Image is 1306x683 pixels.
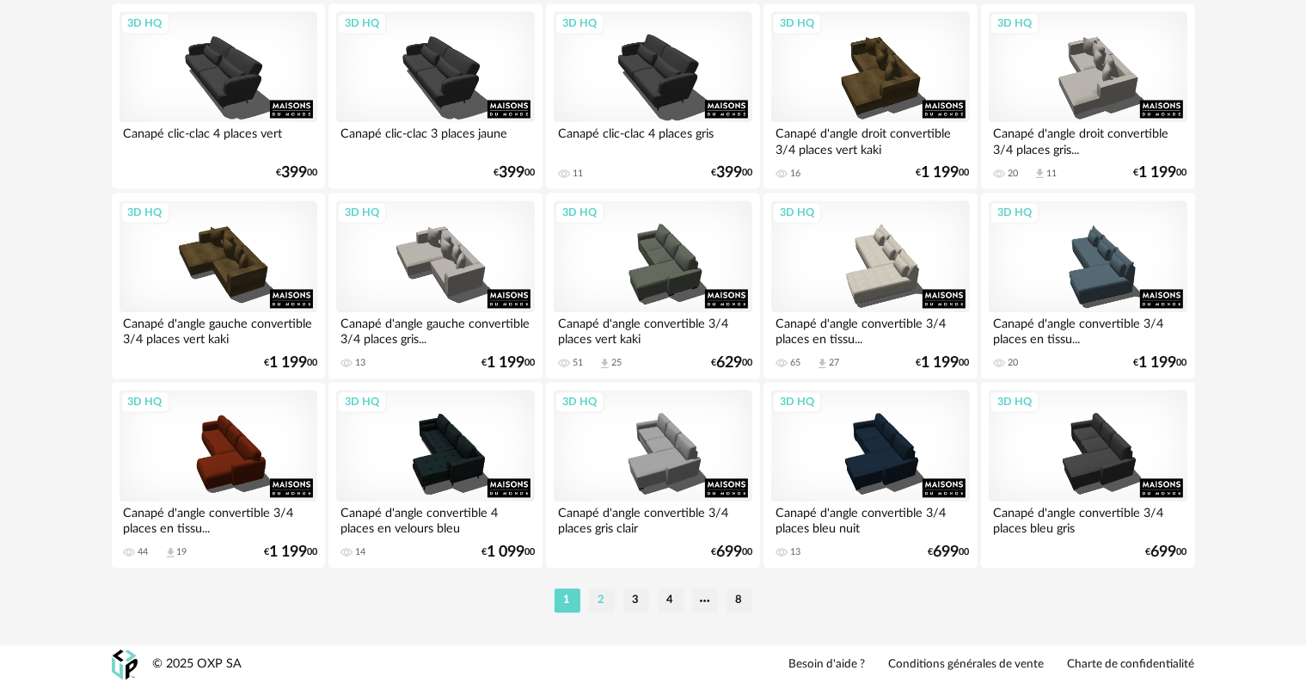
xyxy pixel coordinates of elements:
[554,122,751,157] div: Canapé clic-clac 4 places gris
[546,3,759,189] a: 3D HQ Canapé clic-clac 4 places gris 11 €39900
[771,312,969,347] div: Canapé d'angle convertible 3/4 places en tissu...
[711,167,752,179] div: € 00
[328,3,542,189] a: 3D HQ Canapé clic-clac 3 places jaune €39900
[989,312,1186,347] div: Canapé d'angle convertible 3/4 places en tissu...
[772,201,822,224] div: 3D HQ
[153,656,242,673] div: © 2025 OXP SA
[790,546,800,558] div: 13
[337,391,387,413] div: 3D HQ
[499,167,524,179] span: 399
[929,546,970,558] div: € 00
[336,501,534,536] div: Canapé d'angle convertible 4 places en velours bleu
[772,391,822,413] div: 3D HQ
[120,312,317,347] div: Canapé d'angle gauche convertible 3/4 places vert kaki
[164,546,177,559] span: Download icon
[555,201,604,224] div: 3D HQ
[790,357,800,369] div: 65
[1134,167,1187,179] div: € 00
[716,546,742,558] span: 699
[1134,357,1187,369] div: € 00
[1008,168,1018,180] div: 20
[1146,546,1187,558] div: € 00
[481,357,535,369] div: € 00
[989,122,1186,157] div: Canapé d'angle droit convertible 3/4 places gris...
[727,588,752,612] li: 8
[917,167,970,179] div: € 00
[771,122,969,157] div: Canapé d'angle droit convertible 3/4 places vert kaki
[922,167,960,179] span: 1 199
[1139,167,1177,179] span: 1 199
[922,357,960,369] span: 1 199
[1033,167,1046,180] span: Download icon
[917,357,970,369] div: € 00
[829,357,839,369] div: 27
[1151,546,1177,558] span: 699
[771,501,969,536] div: Canapé d'angle convertible 3/4 places bleu nuit
[554,501,751,536] div: Canapé d'angle convertible 3/4 places gris clair
[120,201,170,224] div: 3D HQ
[981,193,1194,378] a: 3D HQ Canapé d'angle convertible 3/4 places en tissu... 20 €1 19900
[934,546,960,558] span: 699
[112,3,325,189] a: 3D HQ Canapé clic-clac 4 places vert €39900
[336,312,534,347] div: Canapé d'angle gauche convertible 3/4 places gris...
[276,167,317,179] div: € 00
[487,546,524,558] span: 1 099
[264,357,317,369] div: € 00
[120,12,170,34] div: 3D HQ
[763,3,977,189] a: 3D HQ Canapé d'angle droit convertible 3/4 places vert kaki 16 €1 19900
[554,312,751,347] div: Canapé d'angle convertible 3/4 places vert kaki
[981,3,1194,189] a: 3D HQ Canapé d'angle droit convertible 3/4 places gris... 20 Download icon 11 €1 19900
[1008,357,1018,369] div: 20
[120,122,317,157] div: Canapé clic-clac 4 places vert
[120,391,170,413] div: 3D HQ
[990,201,1039,224] div: 3D HQ
[1046,168,1057,180] div: 11
[336,122,534,157] div: Canapé clic-clac 3 places jaune
[494,167,535,179] div: € 00
[716,167,742,179] span: 399
[337,12,387,34] div: 3D HQ
[120,501,317,536] div: Canapé d'angle convertible 3/4 places en tissu...
[555,588,580,612] li: 1
[623,588,649,612] li: 3
[481,546,535,558] div: € 00
[711,546,752,558] div: € 00
[889,657,1045,673] a: Conditions générales de vente
[789,657,866,673] a: Besoin d'aide ?
[790,168,800,180] div: 16
[763,382,977,568] a: 3D HQ Canapé d'angle convertible 3/4 places bleu nuit 13 €69900
[981,382,1194,568] a: 3D HQ Canapé d'angle convertible 3/4 places bleu gris €69900
[112,649,138,680] img: OXP
[546,382,759,568] a: 3D HQ Canapé d'angle convertible 3/4 places gris clair €69900
[264,546,317,558] div: € 00
[328,193,542,378] a: 3D HQ Canapé d'angle gauche convertible 3/4 places gris... 13 €1 19900
[989,501,1186,536] div: Canapé d'angle convertible 3/4 places bleu gris
[573,357,583,369] div: 51
[772,12,822,34] div: 3D HQ
[269,546,307,558] span: 1 199
[573,168,583,180] div: 11
[328,382,542,568] a: 3D HQ Canapé d'angle convertible 4 places en velours bleu 14 €1 09900
[611,357,622,369] div: 25
[337,201,387,224] div: 3D HQ
[1068,657,1195,673] a: Charte de confidentialité
[355,546,365,558] div: 14
[816,357,829,370] span: Download icon
[281,167,307,179] span: 399
[112,382,325,568] a: 3D HQ Canapé d'angle convertible 3/4 places en tissu... 44 Download icon 19 €1 19900
[990,12,1039,34] div: 3D HQ
[269,357,307,369] span: 1 199
[711,357,752,369] div: € 00
[546,193,759,378] a: 3D HQ Canapé d'angle convertible 3/4 places vert kaki 51 Download icon 25 €62900
[990,391,1039,413] div: 3D HQ
[555,391,604,413] div: 3D HQ
[177,546,187,558] div: 19
[716,357,742,369] span: 629
[589,588,615,612] li: 2
[1139,357,1177,369] span: 1 199
[555,12,604,34] div: 3D HQ
[763,193,977,378] a: 3D HQ Canapé d'angle convertible 3/4 places en tissu... 65 Download icon 27 €1 19900
[138,546,149,558] div: 44
[598,357,611,370] span: Download icon
[487,357,524,369] span: 1 199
